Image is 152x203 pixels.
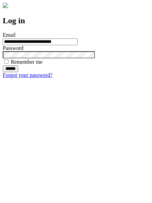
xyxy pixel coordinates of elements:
[3,32,16,38] label: Email
[3,3,8,8] img: logo-4e3dc11c47720685a147b03b5a06dd966a58ff35d612b21f08c02c0306f2b779.png
[3,72,52,78] a: Forgot your password?
[3,16,149,25] h2: Log in
[3,45,23,51] label: Password
[11,59,43,65] label: Remember me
